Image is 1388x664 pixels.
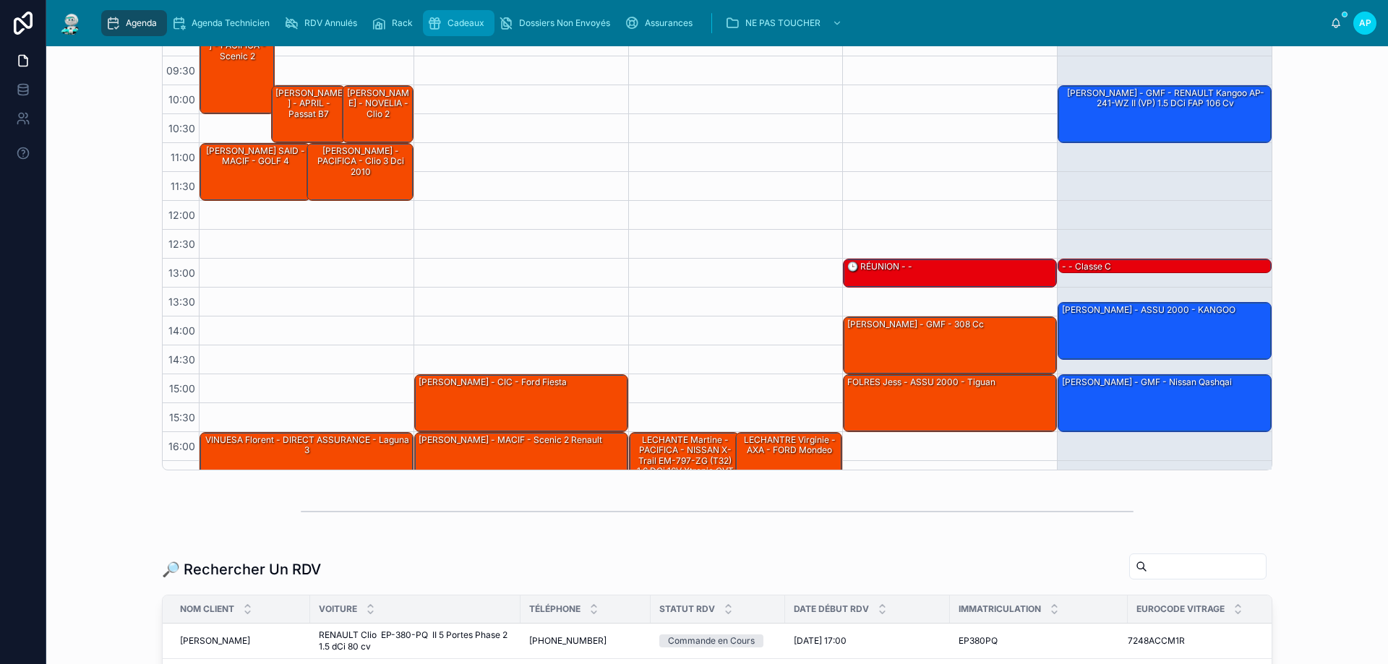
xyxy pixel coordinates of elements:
[529,603,581,615] span: Téléphone
[721,10,849,36] a: NE PAS TOUCHER
[417,376,568,389] div: [PERSON_NAME] - CIC - ford fiesta
[844,375,1056,431] div: FOLRES jess - ASSU 2000 - tiguan
[519,17,610,29] span: Dossiers Non Envoyés
[1058,86,1271,142] div: [PERSON_NAME] - GMF - RENAULT Kangoo AP-241-WZ II (VP) 1.5 dCi FAP 106 cv
[745,17,821,29] span: NE PAS TOUCHER
[165,353,199,366] span: 14:30
[272,86,346,142] div: [PERSON_NAME] - APRIL - passat B7
[304,17,357,29] span: RDV Annulés
[415,375,627,431] div: [PERSON_NAME] - CIC - ford fiesta
[959,635,1119,647] a: EP380PQ
[659,603,715,615] span: Statut RDV
[794,635,847,647] span: [DATE] 17:00
[794,635,941,647] a: [DATE] 17:00
[166,382,199,394] span: 15:00
[167,10,280,36] a: Agenda Technicien
[367,10,423,36] a: Rack
[165,469,199,481] span: 16:30
[1128,635,1185,647] span: 7248ACCM1R
[1061,303,1237,316] div: [PERSON_NAME] - ASSU 2000 - KANGOO
[1061,260,1113,273] div: - - classe c
[58,12,84,35] img: App logo
[192,17,270,29] span: Agenda Technicien
[1136,603,1225,615] span: Eurocode Vitrage
[1058,375,1271,431] div: [PERSON_NAME] - GMF - Nissan qashqai
[415,433,627,518] div: [PERSON_NAME] - MACIF - scenic 2 renault
[202,145,309,168] div: [PERSON_NAME] SAID - MACIF - GOLF 4
[846,376,997,389] div: FOLRES jess - ASSU 2000 - tiguan
[167,151,199,163] span: 11:00
[620,10,703,36] a: Assurances
[101,10,167,36] a: Agenda
[167,180,199,192] span: 11:30
[417,434,604,447] div: [PERSON_NAME] - MACIF - scenic 2 renault
[645,17,693,29] span: Assurances
[180,603,234,615] span: Nom Client
[794,603,869,615] span: Date Début RDV
[846,260,914,273] div: 🕒 RÉUNION - -
[165,324,199,337] span: 14:00
[309,145,412,178] div: [PERSON_NAME] - PACIFICA - clio 3 dci 2010
[180,635,301,647] a: [PERSON_NAME]
[1128,635,1263,647] a: 7248ACCM1R
[844,259,1056,287] div: 🕒 RÉUNION - -
[165,296,199,308] span: 13:30
[165,93,199,105] span: 10:00
[423,10,494,36] a: Cadeaux
[343,86,413,142] div: [PERSON_NAME] - NOVELIA - Clio 2
[1058,259,1271,274] div: - - classe c
[1061,376,1233,389] div: [PERSON_NAME] - GMF - Nissan qashqai
[959,603,1041,615] span: Immatriculation
[165,238,199,250] span: 12:30
[180,635,250,647] span: [PERSON_NAME]
[494,10,620,36] a: Dossiers Non Envoyés
[319,629,512,652] a: RENAULT Clio EP-380-PQ II 5 Portes Phase 2 1.5 dCi 80 cv
[165,440,199,452] span: 16:00
[163,35,199,48] span: 09:00
[846,318,985,331] div: [PERSON_NAME] - GMF - 308 cc
[274,87,345,121] div: [PERSON_NAME] - APRIL - passat B7
[529,635,642,647] a: [PHONE_NUMBER]
[738,434,841,457] div: LECHANTRE Virginie - AXA - FORD mondeo
[1058,303,1271,359] div: [PERSON_NAME] - ASSU 2000 - KANGOO
[202,434,412,457] div: VINUESA Florent - DIRECT ASSURANCE - laguna 3
[165,122,199,134] span: 10:30
[200,144,310,200] div: [PERSON_NAME] SAID - MACIF - GOLF 4
[392,17,413,29] span: Rack
[162,559,321,579] h1: 🔎 Rechercher Un RDV
[659,634,776,647] a: Commande en Cours
[736,433,841,489] div: LECHANTRE Virginie - AXA - FORD mondeo
[200,433,413,489] div: VINUESA Florent - DIRECT ASSURANCE - laguna 3
[529,635,607,647] span: [PHONE_NUMBER]
[844,317,1056,374] div: [PERSON_NAME] - GMF - 308 cc
[345,87,412,121] div: [PERSON_NAME] - NOVELIA - Clio 2
[126,17,157,29] span: Agenda
[200,28,274,113] div: [PERSON_NAME] - PACIFICA - scenic 2
[163,64,199,77] span: 09:30
[1061,87,1270,111] div: [PERSON_NAME] - GMF - RENAULT Kangoo AP-241-WZ II (VP) 1.5 dCi FAP 106 cv
[165,267,199,279] span: 13:00
[307,144,413,200] div: [PERSON_NAME] - PACIFICA - clio 3 dci 2010
[959,635,998,647] span: EP380PQ
[280,10,367,36] a: RDV Annulés
[668,634,755,647] div: Commande en Cours
[95,7,1330,39] div: scrollable content
[319,603,357,615] span: Voiture
[1359,17,1371,29] span: AP
[447,17,484,29] span: Cadeaux
[630,433,740,489] div: LECHANTE Martine - PACIFICA - NISSAN X-Trail EM-797-ZG (T32) 1.6 dCi 16V Xtronic CVT 2WD S&S 130 ...
[165,209,199,221] span: 12:00
[166,411,199,423] span: 15:30
[632,434,739,499] div: LECHANTE Martine - PACIFICA - NISSAN X-Trail EM-797-ZG (T32) 1.6 dCi 16V Xtronic CVT 2WD S&S 130 ...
